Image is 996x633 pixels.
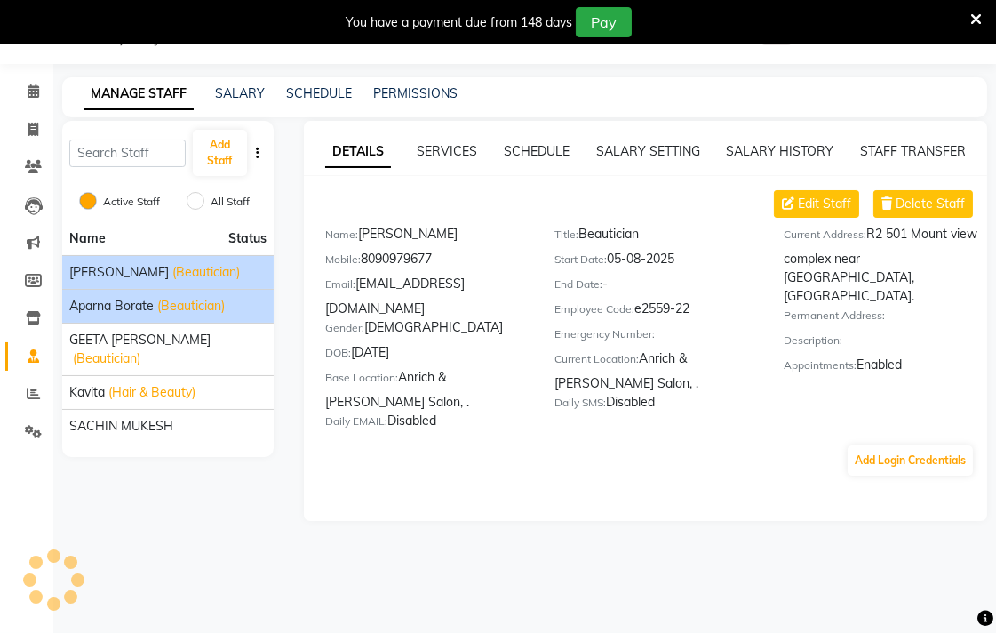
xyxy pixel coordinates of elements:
div: [DATE] [325,343,528,368]
a: SALARY HISTORY [726,143,833,159]
button: Delete Staff [873,190,973,218]
a: MANAGE STAFF [84,78,194,110]
span: Edit Staff [798,195,851,213]
div: 05-08-2025 [554,250,757,275]
div: [PERSON_NAME] [325,225,528,250]
label: Gender: [325,320,364,336]
span: (Beautician) [157,297,225,316]
div: Disabled [325,412,528,437]
span: Kavita [69,383,105,402]
label: Description: [785,333,843,349]
span: Aparna borate [69,297,154,316]
label: Current Location: [554,351,639,367]
div: e2559-22 [554,300,757,325]
label: Active Staff [103,194,160,210]
div: Anrich & [PERSON_NAME] Salon, . [554,349,757,393]
span: (Hair & Beauty) [108,383,195,402]
span: (Beautician) [73,349,140,368]
span: Name [69,230,106,246]
span: SACHIN MUKESH [69,417,173,436]
div: [EMAIL_ADDRESS][DOMAIN_NAME] [325,275,528,318]
label: Daily SMS: [554,395,606,411]
label: DOB: [325,345,351,361]
span: Status [228,229,267,248]
label: Name: [325,227,358,243]
div: R2 501 Mount view complex near [GEOGRAPHIC_DATA],[GEOGRAPHIC_DATA]. [785,225,987,306]
label: Appointments: [785,357,857,373]
label: Start Date: [554,252,607,268]
input: Search Staff [69,140,186,167]
div: 8090979677 [325,250,528,275]
button: Add Login Credentials [848,445,973,476]
label: End Date: [554,276,602,292]
label: Mobile: [325,252,361,268]
label: Base Location: [325,370,398,386]
a: SALARY SETTING [596,143,700,159]
div: Enabled [785,356,987,381]
label: Emergency Number: [554,326,655,342]
a: SCHEDULE [504,143,570,159]
div: Disabled [554,393,757,418]
label: Email: [325,276,355,292]
div: Anrich & [PERSON_NAME] Salon, . [325,368,528,412]
div: [DEMOGRAPHIC_DATA] [325,318,528,343]
span: (Beautician) [172,263,240,282]
a: STAFF TRANSFER [860,143,966,159]
label: Employee Code: [554,301,634,317]
label: Permanent Address: [785,308,886,324]
label: All Staff [211,194,250,210]
button: Edit Staff [774,190,859,218]
span: Delete Staff [896,195,965,213]
label: Title: [554,227,578,243]
div: You have a payment due from 148 days [346,13,572,32]
a: DETAILS [325,136,391,168]
button: Pay [576,7,632,37]
div: Beautician [554,225,757,250]
label: Daily EMAIL: [325,413,387,429]
a: SALARY [215,85,265,101]
label: Current Address: [785,227,867,243]
a: SCHEDULE [286,85,352,101]
button: Add Staff [193,130,247,176]
div: - [554,275,757,300]
span: [PERSON_NAME] [69,263,169,282]
span: GEETA [PERSON_NAME] [69,331,211,349]
a: PERMISSIONS [373,85,458,101]
a: SERVICES [417,143,477,159]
